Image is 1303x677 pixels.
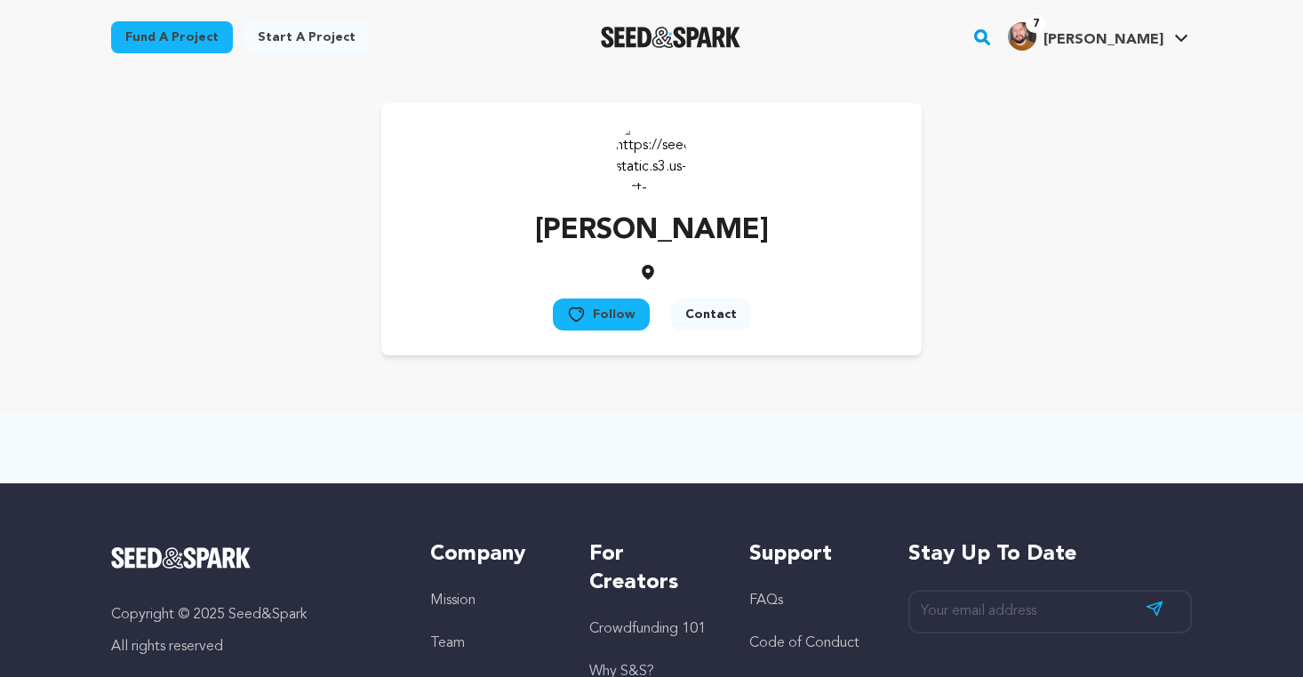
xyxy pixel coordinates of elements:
img: https://seedandspark-static.s3.us-east-2.amazonaws.com/images/User/002/289/147/medium/ACg8ocJN_v1... [616,121,687,192]
button: Contact [671,299,751,331]
img: Seed&Spark Logo [111,547,251,569]
input: Your email address [908,590,1192,633]
p: Copyright © 2025 Seed&Spark [111,604,395,625]
button: Follow [553,299,650,331]
h5: Stay up to date [908,540,1192,569]
a: Fund a project [111,21,233,53]
img: Seed&Spark Logo Dark Mode [601,27,740,48]
a: Seed&Spark Homepage [601,27,740,48]
span: [PERSON_NAME] [1043,33,1163,47]
a: Code of Conduct [749,636,859,650]
a: Start a project [244,21,370,53]
a: FAQs [749,593,783,608]
a: Team [430,636,465,650]
span: 7 [1026,15,1046,33]
a: Mission [430,593,476,608]
p: [PERSON_NAME] [535,210,769,252]
img: 3853b2337ac1a245.jpg [1008,22,1036,51]
h5: For Creators [589,540,713,597]
div: Chris R.'s Profile [1008,22,1163,51]
a: Seed&Spark Homepage [111,547,395,569]
h5: Company [430,540,554,569]
a: Chris R.'s Profile [1004,19,1192,51]
h5: Support [749,540,873,569]
span: Chris R.'s Profile [1004,19,1192,56]
p: All rights reserved [111,636,395,657]
a: Crowdfunding 101 [589,622,706,636]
